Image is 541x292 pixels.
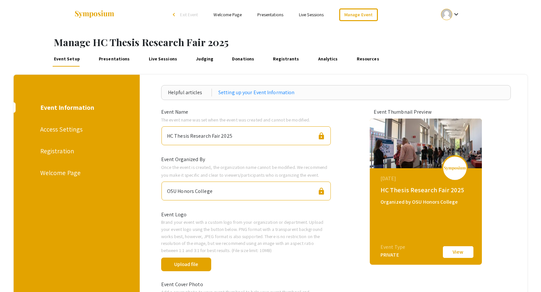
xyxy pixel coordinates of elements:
div: Event Thumbnail Preview [374,108,478,116]
button: Expand account dropdown [434,7,467,22]
div: Registration [40,146,111,156]
span: done [217,256,233,272]
a: Resources [355,51,380,67]
a: Manage Event [339,8,378,21]
a: Live Sessions [147,51,178,67]
img: logo_v2.png [444,166,466,171]
a: Analytics [316,51,339,67]
a: Presentations [97,51,131,67]
mat-icon: Expand account dropdown [452,10,460,18]
div: Event Cover Photo [156,281,336,288]
a: Setting up your Event Information [218,89,294,96]
iframe: Chat [5,263,28,287]
div: HC Thesis Research Fair 2025 [167,129,232,140]
div: Welcome Page [40,168,111,178]
a: Presentations [257,12,283,18]
div: Event Information [40,103,111,112]
div: HC Thesis Research Fair 2025 [380,185,473,195]
span: lock [317,187,325,195]
div: Event Type [380,243,405,251]
div: arrow_back_ios [173,13,177,17]
a: Donations [231,51,255,67]
div: Event Name [156,108,336,116]
button: View [442,245,474,259]
h1: Manage HC Thesis Research Fair 2025 [54,36,541,48]
button: Upload file [161,258,211,271]
a: Registrants [272,51,300,67]
span: Exit Event [180,12,198,18]
div: PRIVATE [380,251,405,259]
span: Once the event is created, the organization name cannot be modified. We recommend you make it spe... [161,164,327,178]
div: [DATE] [380,175,473,183]
div: Helpful articles [168,89,212,96]
div: Organized by OSU Honors College [380,198,473,206]
span: The event name was set when the event was created and cannot be modified. [161,117,310,123]
a: Event Setup [53,51,81,67]
div: OSU Honors College [167,184,213,195]
img: hc-thesis-research-fair-2025_eventCoverPhoto_d7496f__thumb.jpg [370,119,482,168]
p: Brand your event with a custom logo from your organization or department. Upload your event logo ... [161,219,331,254]
div: Event Logo [156,211,336,219]
div: Event Organized By [156,156,336,163]
a: Welcome Page [213,12,241,18]
a: Judging [195,51,214,67]
span: lock [317,132,325,140]
a: Live Sessions [299,12,324,18]
div: Access Settings [40,124,111,134]
img: Symposium by ForagerOne [74,10,115,19]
